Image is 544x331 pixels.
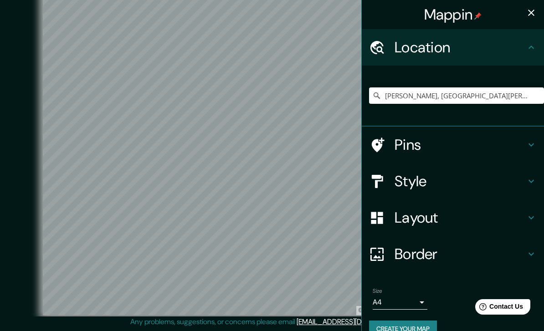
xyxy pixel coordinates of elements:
a: [EMAIL_ADDRESS][DOMAIN_NAME] [297,317,409,326]
div: Pins [362,127,544,163]
a: Mapbox [359,307,384,314]
img: pin-icon.png [474,12,482,20]
div: Style [362,163,544,199]
h4: Mappin [424,5,482,24]
div: Layout [362,199,544,236]
p: Any problems, suggestions, or concerns please email . [130,316,411,327]
h4: Layout [395,209,526,227]
div: Location [362,29,544,66]
h4: Style [395,172,526,190]
iframe: Help widget launcher [463,295,534,321]
h4: Location [395,38,526,56]
h4: Border [395,245,526,263]
input: Pick your city or area [369,87,544,104]
div: A4 [373,295,427,310]
label: Size [373,287,382,295]
div: Border [362,236,544,272]
h4: Pins [395,136,526,154]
